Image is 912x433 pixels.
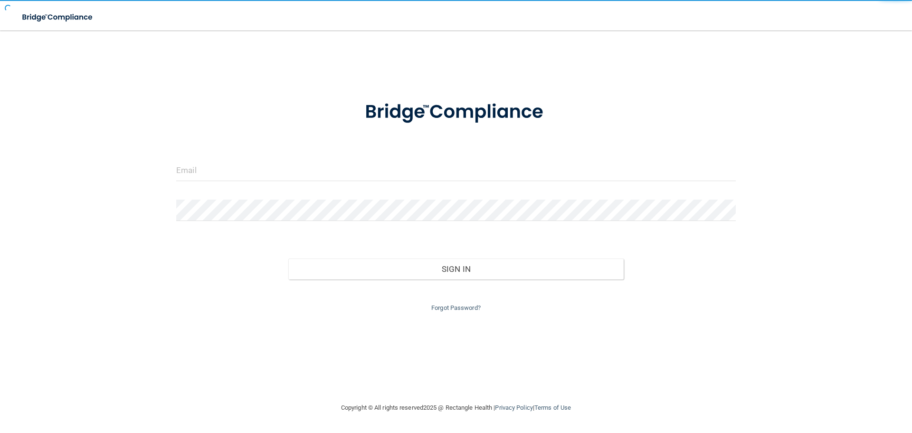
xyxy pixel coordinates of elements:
input: Email [176,160,736,181]
a: Terms of Use [534,404,571,411]
a: Privacy Policy [495,404,532,411]
div: Copyright © All rights reserved 2025 @ Rectangle Health | | [283,393,629,423]
a: Forgot Password? [431,304,481,311]
img: bridge_compliance_login_screen.278c3ca4.svg [345,87,567,137]
button: Sign In [288,259,624,279]
img: bridge_compliance_login_screen.278c3ca4.svg [14,8,102,27]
